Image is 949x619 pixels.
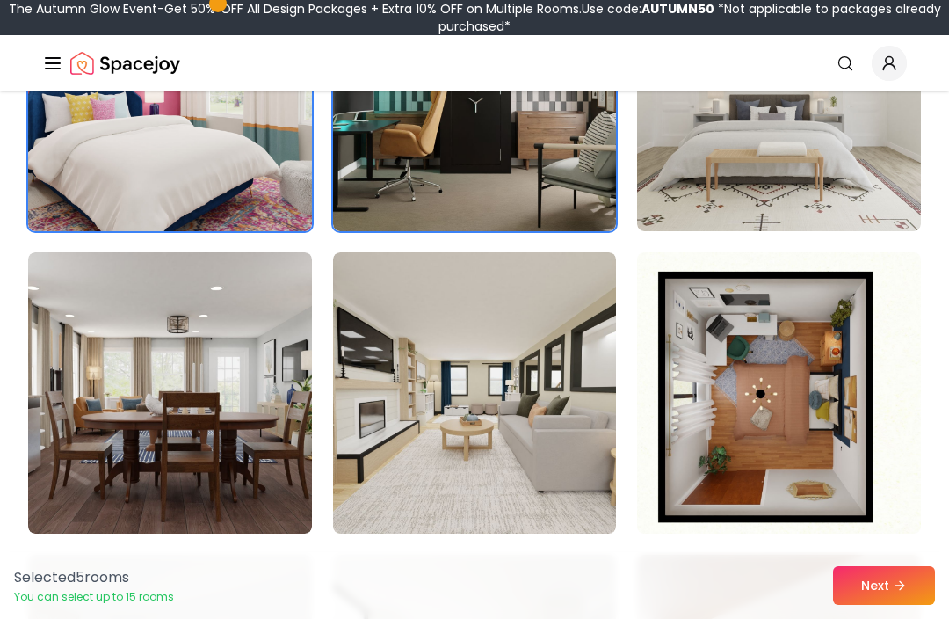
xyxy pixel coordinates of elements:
[70,46,180,81] a: Spacejoy
[14,567,174,588] p: Selected 5 room s
[333,252,617,534] img: Room room-26
[42,35,907,91] nav: Global
[833,566,935,605] button: Next
[637,252,921,534] img: Room room-27
[70,46,180,81] img: Spacejoy Logo
[14,590,174,604] p: You can select up to 15 rooms
[28,252,312,534] img: Room room-25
